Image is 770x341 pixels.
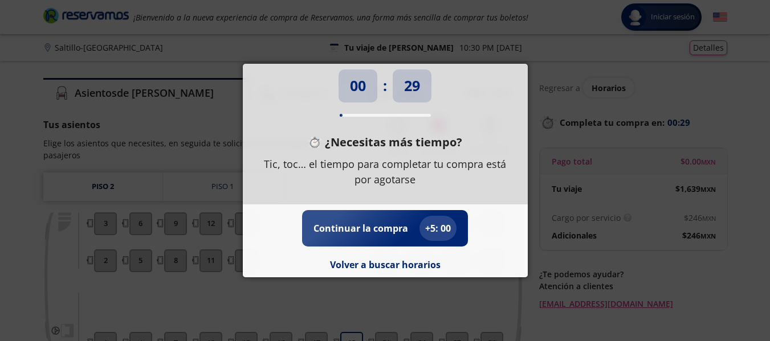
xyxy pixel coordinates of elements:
p: 00 [350,75,366,97]
p: : [383,75,387,97]
button: Continuar la compra+5: 00 [313,216,457,241]
p: Tic, toc… el tiempo para completar tu compra está por agotarse [260,157,511,187]
p: Continuar la compra [313,221,408,235]
button: Volver a buscar horarios [330,258,441,272]
iframe: Messagebird Livechat Widget [704,275,759,330]
p: + 5 : 00 [425,221,451,235]
p: ¿Necesitas más tiempo? [325,134,462,151]
p: 29 [404,75,420,97]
